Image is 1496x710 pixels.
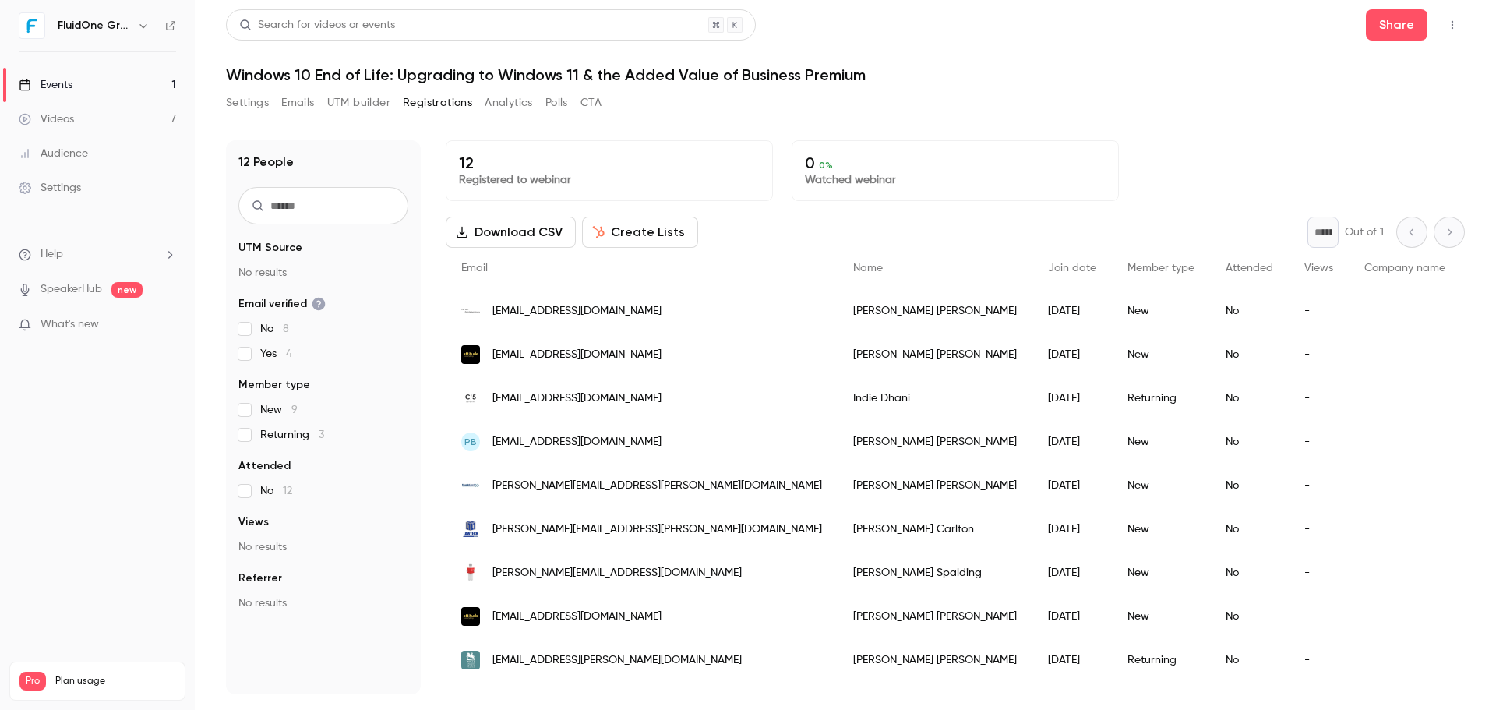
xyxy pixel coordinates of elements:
[1112,376,1210,420] div: Returning
[260,402,298,418] span: New
[459,172,760,188] p: Registered to webinar
[461,651,480,669] img: wattsgallery.org.uk
[580,90,602,115] button: CTA
[1032,333,1112,376] div: [DATE]
[492,347,662,363] span: [EMAIL_ADDRESS][DOMAIN_NAME]
[286,348,292,359] span: 4
[838,464,1032,507] div: [PERSON_NAME] [PERSON_NAME]
[1289,420,1349,464] div: -
[1289,551,1349,595] div: -
[19,13,44,38] img: FluidOne Group
[55,675,175,687] span: Plan usage
[805,154,1106,172] p: 0
[1364,263,1445,274] span: Company name
[238,377,310,393] span: Member type
[260,321,289,337] span: No
[1289,376,1349,420] div: -
[461,607,480,626] img: attitudeiseverything.org.uk
[19,111,74,127] div: Videos
[461,563,480,582] img: ignitebusinessresults.co.uk
[1210,376,1289,420] div: No
[1032,420,1112,464] div: [DATE]
[838,289,1032,333] div: [PERSON_NAME] [PERSON_NAME]
[838,638,1032,682] div: [PERSON_NAME] [PERSON_NAME]
[319,429,324,440] span: 3
[260,346,292,362] span: Yes
[19,146,88,161] div: Audience
[1112,638,1210,682] div: Returning
[41,316,99,333] span: What's new
[1289,289,1349,333] div: -
[19,246,176,263] li: help-dropdown-opener
[805,172,1106,188] p: Watched webinar
[1289,638,1349,682] div: -
[1112,289,1210,333] div: New
[239,17,395,34] div: Search for videos or events
[1345,224,1384,240] p: Out of 1
[492,303,662,320] span: [EMAIL_ADDRESS][DOMAIN_NAME]
[238,240,302,256] span: UTM Source
[157,318,176,332] iframe: Noticeable Trigger
[238,240,408,611] section: facet-groups
[446,217,576,248] button: Download CSV
[492,478,822,494] span: [PERSON_NAME][EMAIL_ADDRESS][PERSON_NAME][DOMAIN_NAME]
[1210,289,1289,333] div: No
[464,435,477,449] span: PB
[492,434,662,450] span: [EMAIL_ADDRESS][DOMAIN_NAME]
[461,476,480,495] img: truckeast.co.uk
[41,281,102,298] a: SpeakerHub
[1210,638,1289,682] div: No
[838,595,1032,638] div: [PERSON_NAME] [PERSON_NAME]
[238,296,326,312] span: Email verified
[545,90,568,115] button: Polls
[19,672,46,691] span: Pro
[260,427,324,443] span: Returning
[838,333,1032,376] div: [PERSON_NAME] [PERSON_NAME]
[492,565,742,581] span: [PERSON_NAME][EMAIL_ADDRESS][DOMAIN_NAME]
[41,246,63,263] span: Help
[1032,376,1112,420] div: [DATE]
[19,77,72,93] div: Events
[238,514,269,530] span: Views
[1210,595,1289,638] div: No
[281,90,314,115] button: Emails
[819,160,833,171] span: 0 %
[1127,263,1194,274] span: Member type
[1289,464,1349,507] div: -
[582,217,698,248] button: Create Lists
[1032,551,1112,595] div: [DATE]
[1112,507,1210,551] div: New
[1226,263,1273,274] span: Attended
[283,323,289,334] span: 8
[492,390,662,407] span: [EMAIL_ADDRESS][DOMAIN_NAME]
[1366,9,1427,41] button: Share
[461,263,488,274] span: Email
[461,345,480,364] img: attitudeiseverything.org.uk
[111,282,143,298] span: new
[838,551,1032,595] div: [PERSON_NAME] Spalding
[238,265,408,281] p: No results
[1112,551,1210,595] div: New
[327,90,390,115] button: UTM builder
[238,595,408,611] p: No results
[283,486,292,496] span: 12
[1210,464,1289,507] div: No
[838,507,1032,551] div: [PERSON_NAME] Carlton
[260,483,292,499] span: No
[238,539,408,555] p: No results
[1289,333,1349,376] div: -
[492,609,662,625] span: [EMAIL_ADDRESS][DOMAIN_NAME]
[1112,464,1210,507] div: New
[838,376,1032,420] div: Indie Dhani
[1112,333,1210,376] div: New
[459,154,760,172] p: 12
[1289,595,1349,638] div: -
[403,90,472,115] button: Registrations
[1032,507,1112,551] div: [DATE]
[1304,263,1333,274] span: Views
[1112,595,1210,638] div: New
[238,458,291,474] span: Attended
[492,652,742,669] span: [EMAIL_ADDRESS][PERSON_NAME][DOMAIN_NAME]
[1032,638,1112,682] div: [DATE]
[1112,420,1210,464] div: New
